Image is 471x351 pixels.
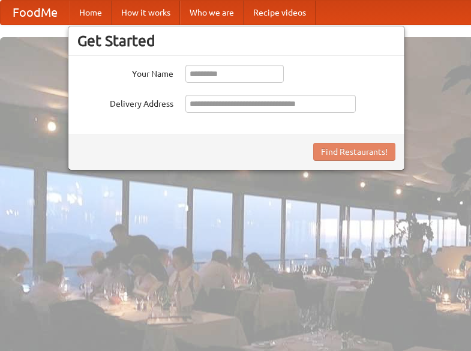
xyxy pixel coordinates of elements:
[77,65,173,80] label: Your Name
[77,95,173,110] label: Delivery Address
[313,143,395,161] button: Find Restaurants!
[244,1,316,25] a: Recipe videos
[1,1,70,25] a: FoodMe
[70,1,112,25] a: Home
[112,1,180,25] a: How it works
[77,32,395,50] h3: Get Started
[180,1,244,25] a: Who we are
